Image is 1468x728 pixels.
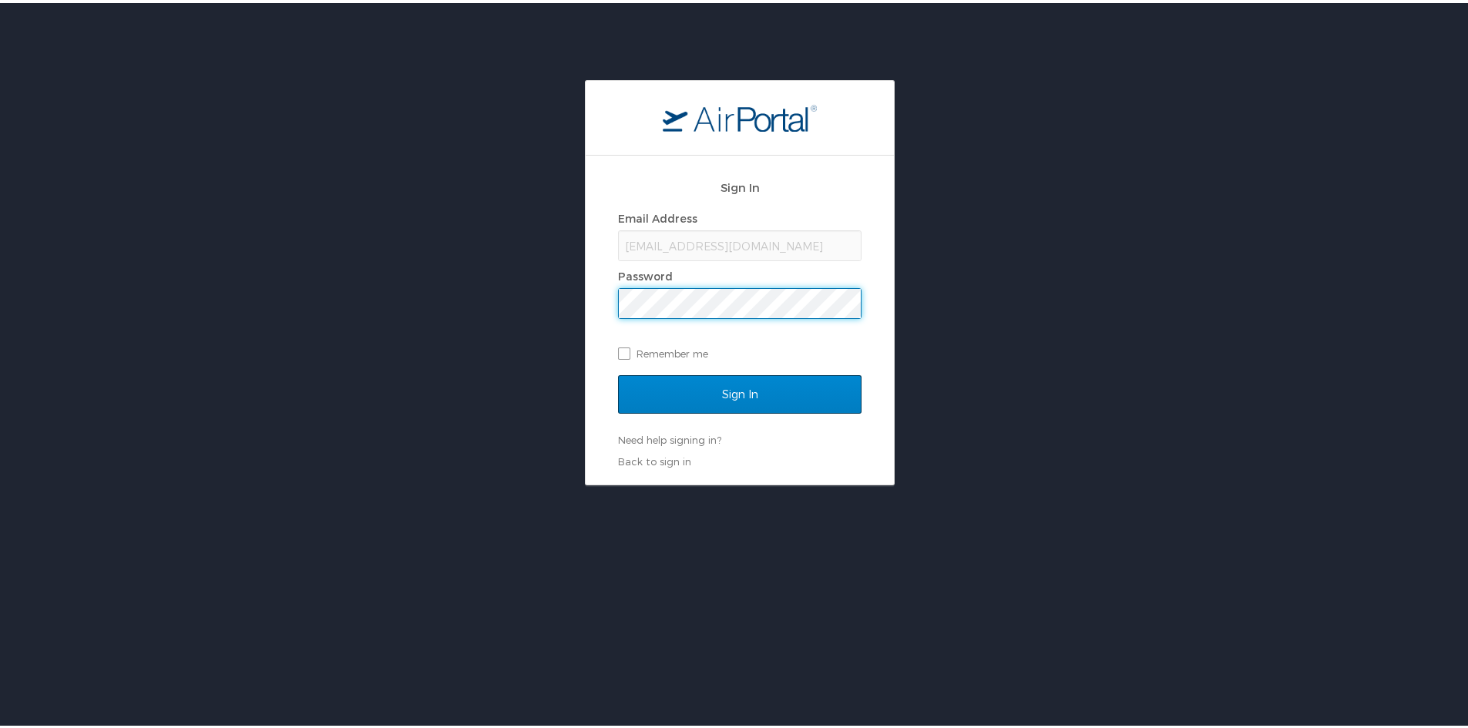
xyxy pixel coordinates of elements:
img: logo [663,101,817,129]
label: Password [618,267,673,280]
a: Need help signing in? [618,431,721,443]
h2: Sign In [618,176,862,193]
label: Email Address [618,209,697,222]
a: Back to sign in [618,452,691,465]
label: Remember me [618,339,862,362]
input: Sign In [618,372,862,411]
